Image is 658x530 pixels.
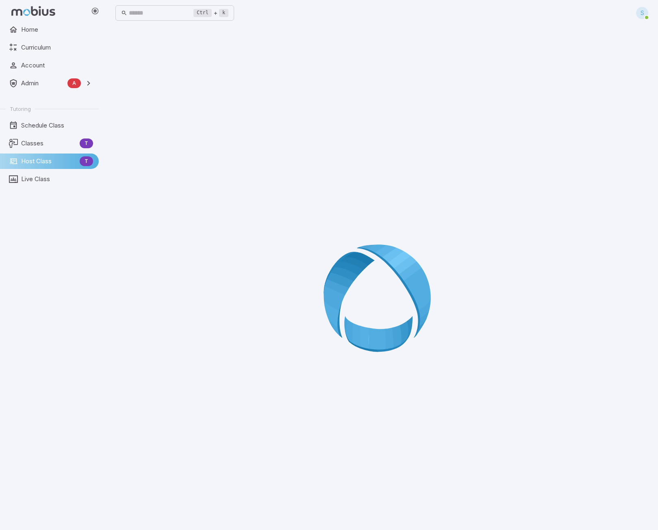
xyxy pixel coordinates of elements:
[21,121,93,130] span: Schedule Class
[21,139,76,148] span: Classes
[219,9,228,17] kbd: k
[193,9,212,17] kbd: Ctrl
[21,79,64,88] span: Admin
[21,25,93,34] span: Home
[21,157,76,166] span: Host Class
[67,79,81,87] span: A
[636,7,648,19] div: S
[80,157,93,165] span: T
[21,175,93,184] span: Live Class
[80,139,93,147] span: T
[10,105,31,112] span: Tutoring
[193,8,228,18] div: +
[21,43,93,52] span: Curriculum
[21,61,93,70] span: Account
